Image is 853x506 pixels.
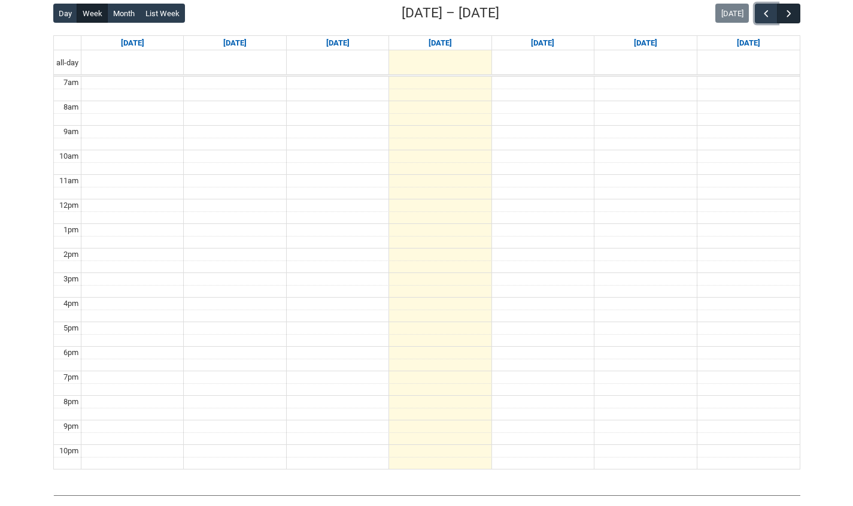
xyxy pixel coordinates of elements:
div: 10am [57,150,81,162]
div: 7pm [61,371,81,383]
div: 9am [61,126,81,138]
div: 10pm [57,445,81,457]
button: Next Week [777,4,800,23]
div: 3pm [61,273,81,285]
div: 7am [61,77,81,89]
img: REDU_GREY_LINE [53,489,800,501]
a: Go to September 7, 2025 [119,36,147,50]
a: Go to September 9, 2025 [324,36,352,50]
a: Go to September 11, 2025 [529,36,557,50]
a: Go to September 10, 2025 [426,36,454,50]
a: Go to September 13, 2025 [734,36,763,50]
div: 1pm [61,224,81,236]
button: Day [53,4,78,23]
div: 4pm [61,298,81,310]
button: List Week [139,4,185,23]
button: Week [77,4,108,23]
button: Month [107,4,140,23]
h2: [DATE] – [DATE] [402,3,499,23]
div: 9pm [61,420,81,432]
button: [DATE] [715,4,749,23]
div: 12pm [57,199,81,211]
div: 11am [57,175,81,187]
div: 8pm [61,396,81,408]
div: 8am [61,101,81,113]
a: Go to September 8, 2025 [221,36,249,50]
div: 6pm [61,347,81,359]
div: 2pm [61,249,81,260]
button: Previous Week [755,4,778,23]
div: 5pm [61,322,81,334]
span: all-day [54,57,81,69]
a: Go to September 12, 2025 [632,36,660,50]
